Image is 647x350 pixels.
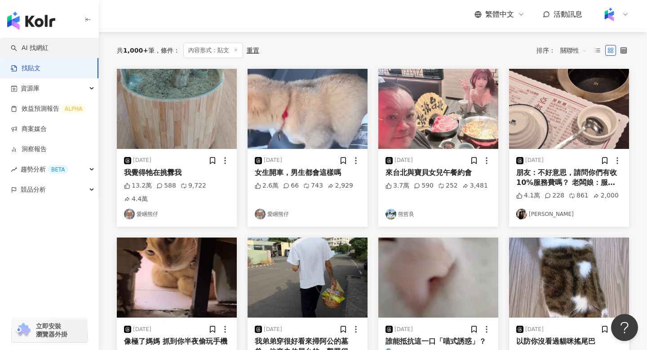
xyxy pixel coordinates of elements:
[181,181,206,190] div: 9,722
[509,69,629,149] img: post-image
[248,69,368,149] img: post-image
[133,326,151,333] div: [DATE]
[21,78,40,99] span: 資源庫
[378,238,498,318] img: post-image
[601,6,618,23] img: Kolr%20app%20icon%20%281%29.png
[516,209,622,220] a: KOL Avatar[PERSON_NAME]
[485,9,514,19] span: 繁體中文
[394,157,413,164] div: [DATE]
[414,181,434,190] div: 590
[386,181,409,190] div: 3.7萬
[516,191,540,200] div: 4.1萬
[394,326,413,333] div: [DATE]
[11,145,47,154] a: 洞察報告
[11,125,47,134] a: 商案媒合
[255,209,266,220] img: KOL Avatar
[155,47,180,54] span: 條件 ：
[156,181,176,190] div: 588
[516,209,527,220] img: KOL Avatar
[525,326,544,333] div: [DATE]
[11,104,86,113] a: 效益預測報告ALPHA
[593,191,619,200] div: 2,000
[124,168,230,178] div: 我覺得牠在挑釁我
[255,181,279,190] div: 2.6萬
[36,322,67,338] span: 立即安裝 瀏覽器外掛
[525,157,544,164] div: [DATE]
[124,209,230,220] a: KOL Avatar愛睏熊仔
[247,47,259,54] div: 重置
[303,181,323,190] div: 743
[14,323,32,337] img: chrome extension
[328,181,353,190] div: 2,929
[386,209,396,220] img: KOL Avatar
[516,168,622,188] div: 朋友：不好意思，請問你們有收10%服務費嗎？ 老闆娘：服務那麼爛收什麼服務費？ ：😍😍😍 愛死老闆娘了啦[PERSON_NAME]
[386,209,491,220] a: KOL Avatar熊哲良
[123,47,148,54] span: 1,000+
[438,181,458,190] div: 252
[255,209,360,220] a: KOL Avatar愛睏熊仔
[569,191,589,200] div: 861
[378,69,498,149] img: post-image
[183,43,243,58] span: 內容形式：貼文
[48,165,68,174] div: BETA
[133,157,151,164] div: [DATE]
[124,181,152,190] div: 13.2萬
[545,191,564,200] div: 228
[611,314,638,341] iframe: Help Scout Beacon - Open
[11,44,49,53] a: searchAI 找網紅
[117,47,155,54] div: 共 筆
[462,181,488,190] div: 3,481
[12,318,87,342] a: chrome extension立即安裝 瀏覽器外掛
[248,238,368,318] img: post-image
[509,238,629,318] img: post-image
[11,64,40,73] a: 找貼文
[536,43,592,58] div: 排序：
[516,337,622,346] div: 以防你沒看過貓咪搖尾巴￼
[386,168,491,178] div: 來台北與寶貝女兒午餐約會
[124,195,148,204] div: 4.4萬
[283,181,299,190] div: 66
[554,10,582,18] span: 活動訊息
[264,326,282,333] div: [DATE]
[21,179,46,200] span: 競品分析
[124,337,230,346] div: 像極了媽媽 抓到你半夜偷玩手機
[11,166,17,173] span: rise
[560,43,587,58] span: 關聯性
[124,209,135,220] img: KOL Avatar
[255,168,360,178] div: 女生開車，男生都會這樣嗎
[117,238,237,318] img: post-image
[264,157,282,164] div: [DATE]
[117,69,237,149] img: post-image
[7,12,55,30] img: logo
[21,159,68,179] span: 趨勢分析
